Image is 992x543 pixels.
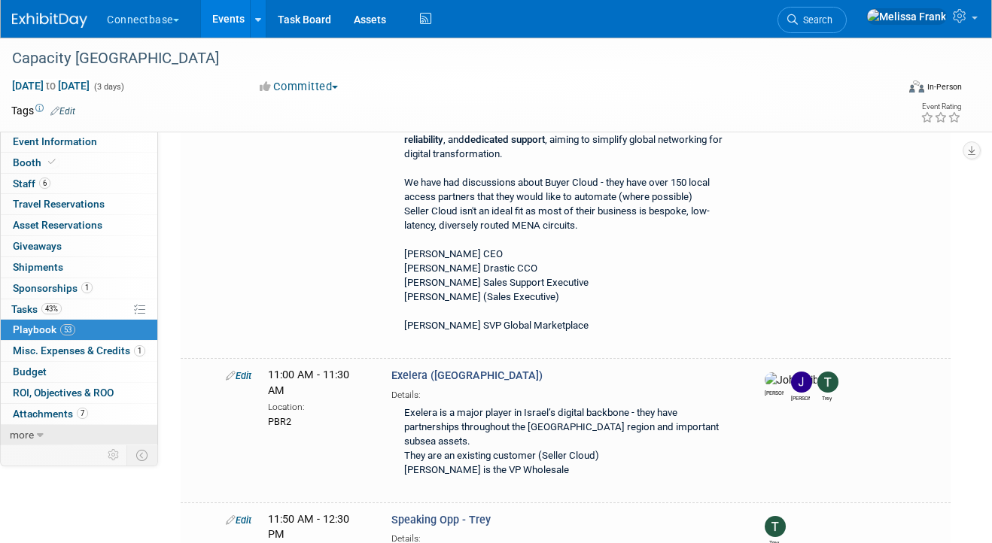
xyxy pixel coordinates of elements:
[1,257,157,278] a: Shipments
[13,240,62,252] span: Giveaways
[60,324,75,335] span: 53
[10,429,34,441] span: more
[268,414,369,429] div: PBR2
[765,516,786,537] img: Trey Willis
[226,370,251,381] a: Edit
[1,299,157,320] a: Tasks43%
[13,366,47,378] span: Budget
[13,323,75,335] span: Playbook
[13,344,145,356] span: Misc. Expenses & Credits
[101,445,127,465] td: Personalize Event Tab Strip
[1,215,157,235] a: Asset Reservations
[391,402,739,484] div: Exelera is a major player in Israel’s digital backbone - they have partnerships throughout the [G...
[391,384,739,402] div: Details:
[13,219,102,231] span: Asset Reservations
[1,341,157,361] a: Misc. Expenses & Credits1
[13,156,59,168] span: Booth
[50,106,75,117] a: Edit
[1,404,157,424] a: Attachments7
[254,79,344,95] button: Committed
[44,80,58,92] span: to
[791,372,812,393] img: James Grant
[1,278,157,299] a: Sponsorships1
[791,393,810,402] div: James Grant
[1,236,157,256] a: Giveaways
[1,174,157,194] a: Staff6
[7,45,881,72] div: Capacity [GEOGRAPHIC_DATA]
[13,135,97,147] span: Event Information
[13,282,93,294] span: Sponsorships
[1,132,157,152] a: Event Information
[12,13,87,28] img: ExhibitDay
[1,153,157,173] a: Booth
[817,372,838,393] img: Trey Willis
[13,198,105,210] span: Travel Reservations
[13,408,88,420] span: Attachments
[39,177,50,189] span: 6
[77,408,88,419] span: 7
[1,425,157,445] a: more
[226,514,251,526] a: Edit
[391,43,739,339] div: is a global networking company headquartered in , founded in , and focused on delivering agile, s...
[765,387,784,397] div: John Giblin
[391,514,491,526] span: Speaking Opp - Trey
[866,8,947,25] img: Melissa Frank
[765,372,817,387] img: John Giblin
[823,78,963,101] div: Event Format
[927,81,962,93] div: In-Person
[391,369,543,382] span: Exelera ([GEOGRAPHIC_DATA])
[13,177,50,190] span: Staff
[268,399,369,414] div: Location:
[11,79,90,93] span: [DATE] [DATE]
[93,82,124,92] span: (3 days)
[464,134,545,145] b: dedicated support
[268,513,349,541] span: 11:50 AM - 12:30 PM
[1,383,157,403] a: ROI, Objectives & ROO
[268,369,349,396] span: 11:00 AM - 11:30 AM
[13,387,114,399] span: ROI, Objectives & ROO
[909,80,924,93] img: Format-Inperson.png
[798,14,832,26] span: Search
[817,393,836,402] div: Trey Willis
[1,362,157,382] a: Budget
[41,303,62,314] span: 43%
[777,7,847,33] a: Search
[13,261,63,273] span: Shipments
[11,103,75,118] td: Tags
[134,345,145,356] span: 1
[127,445,158,465] td: Toggle Event Tabs
[1,194,157,214] a: Travel Reservations
[48,158,56,166] i: Booth reservation complete
[920,103,961,111] div: Event Rating
[81,282,93,293] span: 1
[1,320,157,340] a: Playbook53
[11,303,62,315] span: Tasks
